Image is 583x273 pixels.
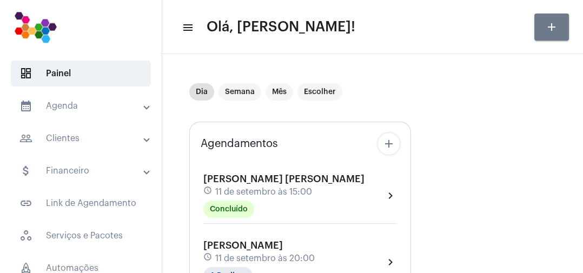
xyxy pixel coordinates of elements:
[266,83,293,101] mat-chip: Mês
[203,174,365,184] span: [PERSON_NAME] [PERSON_NAME]
[19,67,32,80] span: sidenav icon
[218,83,261,101] mat-chip: Semana
[207,18,355,36] span: Olá, [PERSON_NAME]!
[215,187,312,197] span: 11 de setembro às 15:00
[19,164,32,177] mat-icon: sidenav icon
[182,21,193,34] mat-icon: sidenav icon
[201,138,278,150] span: Agendamentos
[19,99,32,112] mat-icon: sidenav icon
[6,158,162,184] mat-expansion-panel-header: sidenav iconFinanceiro
[19,99,144,112] mat-panel-title: Agenda
[203,252,213,264] mat-icon: schedule
[203,186,213,198] mat-icon: schedule
[384,189,397,202] mat-icon: chevron_right
[189,83,214,101] mat-chip: Dia
[203,241,283,250] span: [PERSON_NAME]
[19,229,32,242] span: sidenav icon
[6,93,162,119] mat-expansion-panel-header: sidenav iconAgenda
[11,223,151,249] span: Serviços e Pacotes
[19,132,32,145] mat-icon: sidenav icon
[19,132,144,145] mat-panel-title: Clientes
[382,137,395,150] mat-icon: add
[19,164,144,177] mat-panel-title: Financeiro
[384,256,397,269] mat-icon: chevron_right
[11,190,151,216] span: Link de Agendamento
[545,21,558,34] mat-icon: add
[203,201,254,218] mat-chip: Concluído
[11,61,151,86] span: Painel
[9,5,62,49] img: 7bf4c2a9-cb5a-6366-d80e-59e5d4b2024a.png
[6,125,162,151] mat-expansion-panel-header: sidenav iconClientes
[19,197,32,210] mat-icon: sidenav icon
[215,254,315,263] span: 11 de setembro às 20:00
[297,83,342,101] mat-chip: Escolher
